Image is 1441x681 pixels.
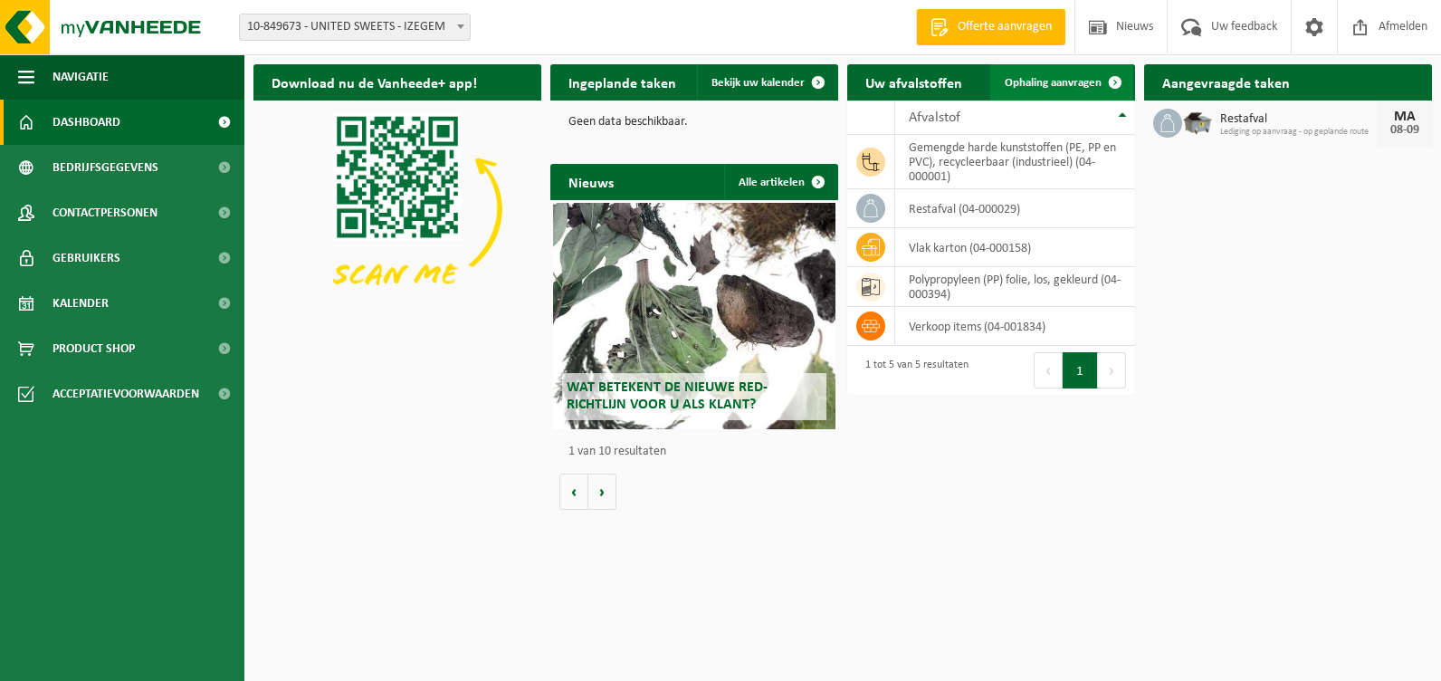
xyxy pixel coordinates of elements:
[895,135,1135,189] td: gemengde harde kunststoffen (PE, PP en PVC), recycleerbaar (industrieel) (04-000001)
[52,281,109,326] span: Kalender
[550,64,694,100] h2: Ingeplande taken
[567,380,768,412] span: Wat betekent de nieuwe RED-richtlijn voor u als klant?
[1034,352,1063,388] button: Previous
[52,54,109,100] span: Navigatie
[895,189,1135,228] td: restafval (04-000029)
[52,100,120,145] span: Dashboard
[953,18,1056,36] span: Offerte aanvragen
[990,64,1133,101] a: Ophaling aanvragen
[697,64,836,101] a: Bekijk uw kalender
[916,9,1065,45] a: Offerte aanvragen
[553,203,835,429] a: Wat betekent de nieuwe RED-richtlijn voor u als klant?
[1144,64,1308,100] h2: Aangevraagde taken
[1098,352,1126,388] button: Next
[847,64,980,100] h2: Uw afvalstoffen
[724,164,836,200] a: Alle artikelen
[588,474,616,510] button: Volgende
[895,307,1135,346] td: verkoop items (04-001834)
[1063,352,1098,388] button: 1
[240,14,470,40] span: 10-849673 - UNITED SWEETS - IZEGEM
[568,116,820,129] p: Geen data beschikbaar.
[52,326,135,371] span: Product Shop
[568,446,829,458] p: 1 van 10 resultaten
[1387,124,1423,137] div: 08-09
[895,267,1135,307] td: polypropyleen (PP) folie, los, gekleurd (04-000394)
[52,371,199,417] span: Acceptatievoorwaarden
[895,228,1135,267] td: vlak karton (04-000158)
[559,474,588,510] button: Vorige
[550,164,632,199] h2: Nieuws
[711,77,805,89] span: Bekijk uw kalender
[52,235,120,281] span: Gebruikers
[253,101,541,317] img: Download de VHEPlus App
[1005,77,1102,89] span: Ophaling aanvragen
[1182,106,1213,137] img: WB-5000-GAL-GY-01
[52,145,158,190] span: Bedrijfsgegevens
[1387,110,1423,124] div: MA
[909,110,960,125] span: Afvalstof
[1220,127,1378,138] span: Lediging op aanvraag - op geplande route
[239,14,471,41] span: 10-849673 - UNITED SWEETS - IZEGEM
[52,190,157,235] span: Contactpersonen
[253,64,495,100] h2: Download nu de Vanheede+ app!
[1220,112,1378,127] span: Restafval
[856,350,969,390] div: 1 tot 5 van 5 resultaten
